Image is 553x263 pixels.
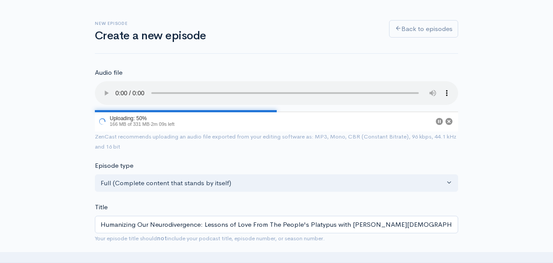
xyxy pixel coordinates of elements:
[101,178,445,188] div: Full (Complete content that stands by itself)
[110,116,174,121] div: Uploading: 50%
[95,216,458,234] input: What is the episode's title?
[95,111,176,131] div: Uploading
[445,118,452,125] button: Cancel
[389,20,458,38] a: Back to episodes
[436,118,443,125] button: Pause
[95,133,456,150] small: ZenCast recommends uploading an audio file exported from your editing software as: MP3, Mono, CBR...
[95,21,379,26] h6: New episode
[95,235,325,242] small: Your episode title should include your podcast title, episode number, or season number.
[110,121,174,127] span: 166 MB of 331 MB · 2m 09s left
[95,161,133,171] label: Episode type
[95,202,108,212] label: Title
[95,174,458,192] button: Full (Complete content that stands by itself)
[95,30,379,42] h1: Create a new episode
[95,68,122,78] label: Audio file
[157,235,167,242] strong: not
